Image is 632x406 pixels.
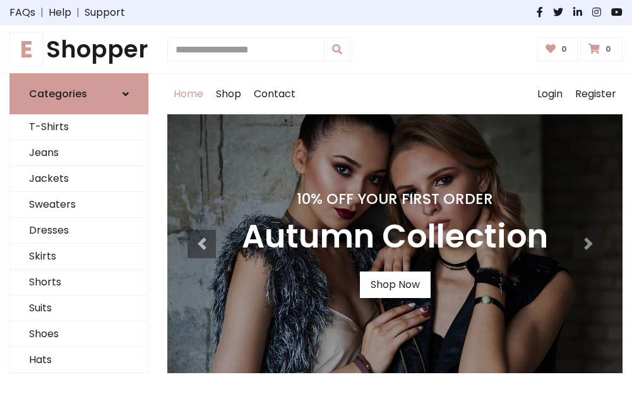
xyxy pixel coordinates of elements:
[167,74,210,114] a: Home
[360,272,431,298] a: Shop Now
[9,73,148,114] a: Categories
[242,218,548,256] h3: Autumn Collection
[85,5,125,20] a: Support
[242,190,548,208] h4: 10% Off Your First Order
[537,37,578,61] a: 0
[10,270,148,296] a: Shorts
[71,5,85,20] span: |
[9,32,44,66] span: E
[580,37,623,61] a: 0
[602,44,614,55] span: 0
[210,74,247,114] a: Shop
[9,35,148,63] a: EShopper
[10,296,148,321] a: Suits
[10,140,148,166] a: Jeans
[10,114,148,140] a: T-Shirts
[558,44,570,55] span: 0
[10,166,148,192] a: Jackets
[49,5,71,20] a: Help
[10,321,148,347] a: Shoes
[29,88,87,100] h6: Categories
[531,74,569,114] a: Login
[247,74,302,114] a: Contact
[10,218,148,244] a: Dresses
[9,35,148,63] h1: Shopper
[10,347,148,373] a: Hats
[9,5,35,20] a: FAQs
[35,5,49,20] span: |
[569,74,623,114] a: Register
[10,192,148,218] a: Sweaters
[10,244,148,270] a: Skirts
